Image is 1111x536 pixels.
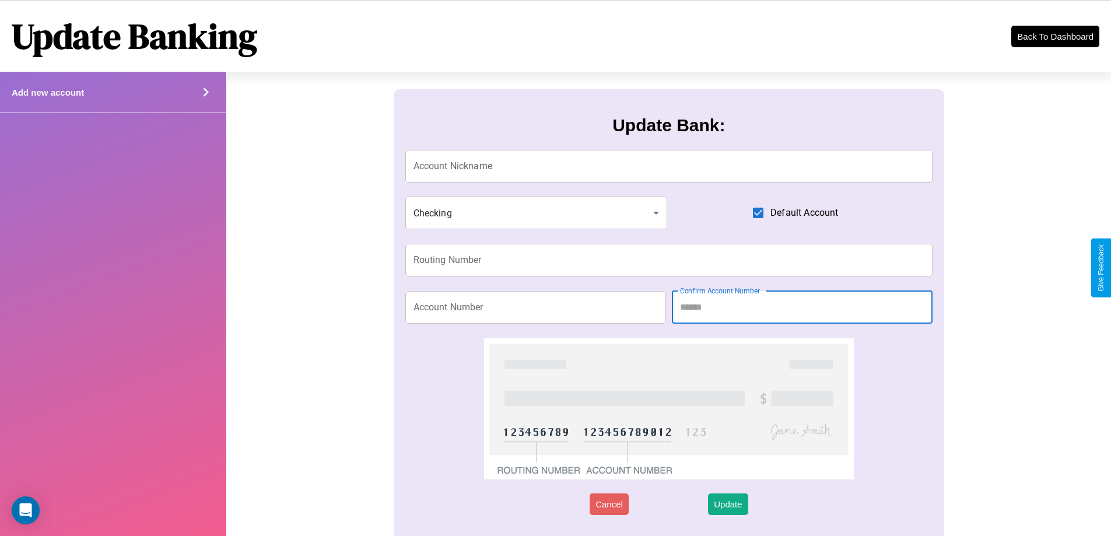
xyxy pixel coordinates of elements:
[1097,244,1105,292] div: Give Feedback
[12,12,257,60] h1: Update Banking
[680,286,760,296] label: Confirm Account Number
[484,338,853,479] img: check
[612,115,725,135] h3: Update Bank:
[590,493,629,515] button: Cancel
[12,496,40,524] div: Open Intercom Messenger
[12,87,84,97] h4: Add new account
[708,493,748,515] button: Update
[1011,26,1099,47] button: Back To Dashboard
[405,197,668,229] div: Checking
[770,206,838,220] span: Default Account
